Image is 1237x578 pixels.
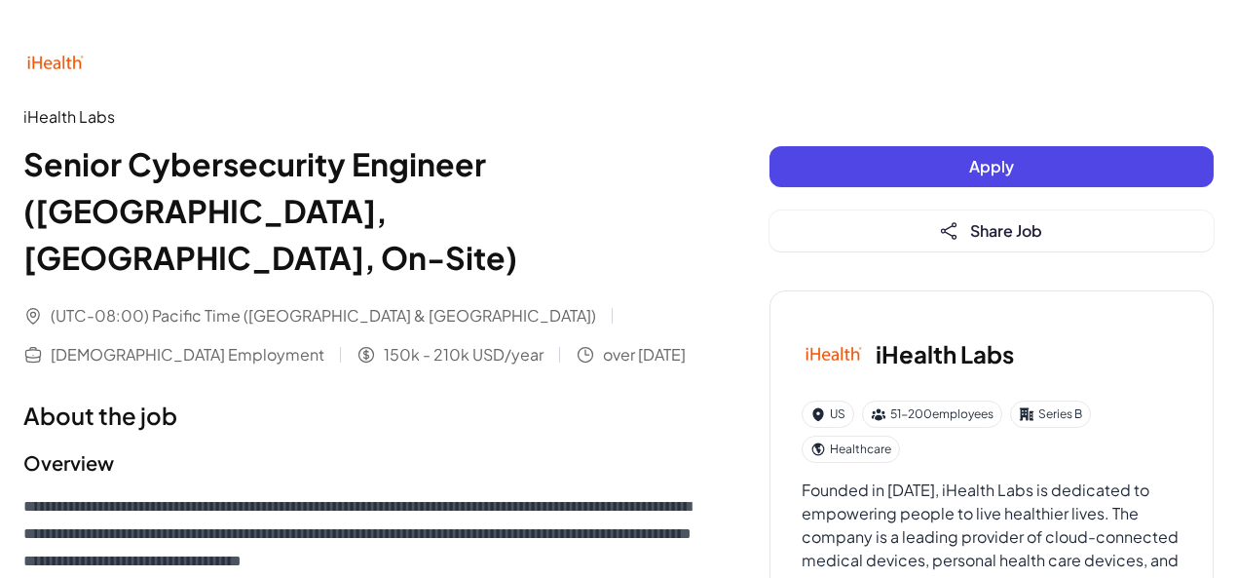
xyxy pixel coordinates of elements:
div: 51-200 employees [862,401,1002,428]
h3: iHealth Labs [876,336,1014,371]
h2: Overview [23,448,692,478]
h1: About the job [23,398,692,433]
span: over [DATE] [603,343,686,366]
div: Series B [1010,401,1091,428]
button: Apply [769,146,1214,187]
span: Apply [969,156,1014,176]
span: 150k - 210k USD/year [384,343,544,366]
span: Share Job [970,220,1042,241]
button: Share Job [769,211,1214,251]
div: US [802,401,854,428]
span: [DEMOGRAPHIC_DATA] Employment [51,343,324,366]
img: iH [802,323,864,385]
h1: Senior Cybersecurity Engineer ([GEOGRAPHIC_DATA], [GEOGRAPHIC_DATA], On-Site) [23,140,692,281]
div: Healthcare [802,436,900,463]
img: iH [23,31,86,94]
span: (UTC-08:00) Pacific Time ([GEOGRAPHIC_DATA] & [GEOGRAPHIC_DATA]) [51,304,596,328]
div: iHealth Labs [23,105,692,129]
